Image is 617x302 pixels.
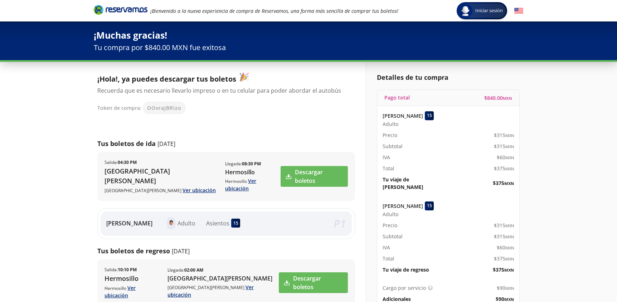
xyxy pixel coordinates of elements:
p: Tu viaje de regreso [383,266,429,273]
p: Salida : [105,267,137,273]
p: [GEOGRAPHIC_DATA][PERSON_NAME] [105,166,218,186]
p: Precio [383,221,397,229]
span: OOvrajBRizo [147,104,181,112]
small: MXN [505,133,514,138]
span: $ 315 [494,221,514,229]
b: 04:30 PM [118,159,137,165]
p: IVA [383,154,390,161]
em: P 1 [334,216,346,231]
span: $ 375 [493,179,514,187]
p: Tu compra por $840.00 MXN fue exitosa [94,42,523,53]
a: Ver ubicación [105,284,136,299]
span: Adulto [383,210,398,218]
a: Ver ubicación [183,187,216,194]
p: Pago total [384,94,410,101]
p: Recuerda que es necesario llevarlo impreso o en tu celular para poder abordar el autobús [97,86,348,95]
p: [PERSON_NAME] [106,219,152,228]
div: 15 [425,201,434,210]
p: Tu viaje de [PERSON_NAME] [383,176,448,191]
b: 02:00 AM [184,267,203,273]
p: [PERSON_NAME] [383,202,423,210]
p: [GEOGRAPHIC_DATA][PERSON_NAME] [167,283,278,298]
span: $ 60 [497,154,514,161]
span: $ 90 [497,284,514,292]
small: MXN [505,223,514,228]
b: 08:30 PM [242,161,261,167]
p: Asientos [206,219,229,228]
p: Tus boletos de ida [97,139,156,148]
p: Subtotal [383,142,403,150]
em: ¡Bienvenido a la nueva experiencia de compra de Reservamos, una forma más sencilla de comprar tus... [150,8,398,14]
span: $ 60 [497,244,514,251]
small: MXN [505,256,514,262]
div: 15 [425,111,434,120]
p: IVA [383,244,390,251]
span: $ 840.00 [484,94,512,102]
p: Tus boletos de regreso [97,246,170,256]
p: Subtotal [383,233,403,240]
span: $ 375 [494,165,514,172]
small: MXN [504,181,514,186]
small: MXN [505,144,514,149]
p: [GEOGRAPHIC_DATA][PERSON_NAME] [105,186,218,194]
a: Descargar boletos [281,166,348,187]
p: Hermosillo [105,284,160,299]
p: Salida : [105,159,137,166]
p: [PERSON_NAME] [383,112,423,120]
p: [DATE] [157,140,175,148]
span: $ 375 [493,266,514,273]
small: MXN [505,234,514,239]
p: Total [383,255,394,262]
button: English [514,6,523,15]
small: MXN [505,155,514,160]
span: $ 315 [494,233,514,240]
p: Token de compra: [97,104,141,112]
p: Hermosillo [105,274,160,283]
p: Detalles de tu compra [377,73,520,82]
i: Brand Logo [94,4,147,15]
span: $ 375 [494,255,514,262]
div: 15 [231,219,240,228]
p: [GEOGRAPHIC_DATA][PERSON_NAME] [167,274,278,283]
span: $ 315 [494,142,514,150]
a: Brand Logo [94,4,147,17]
small: MXN [505,166,514,171]
p: Hermosillo [225,168,280,176]
span: Iniciar sesión [472,7,506,14]
small: MXN [504,267,514,273]
p: Llegada : [167,267,203,273]
a: Descargar boletos [279,272,348,293]
p: Llegada : [225,161,261,167]
p: ¡Hola!, ya puedes descargar tus boletos [97,73,348,84]
p: Precio [383,131,397,139]
p: Hermosillo [225,177,280,192]
small: MXN [505,286,514,291]
p: ¡Muchas gracias! [94,29,523,42]
p: Total [383,165,394,172]
b: 10:10 PM [118,267,137,273]
p: [DATE] [172,247,190,255]
small: MXN [504,297,514,302]
p: Adulto [178,219,195,228]
span: $ 315 [494,131,514,139]
p: Cargo por servicio [383,284,426,292]
small: MXN [505,245,514,250]
small: MXN [503,96,512,101]
span: Adulto [383,120,398,128]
